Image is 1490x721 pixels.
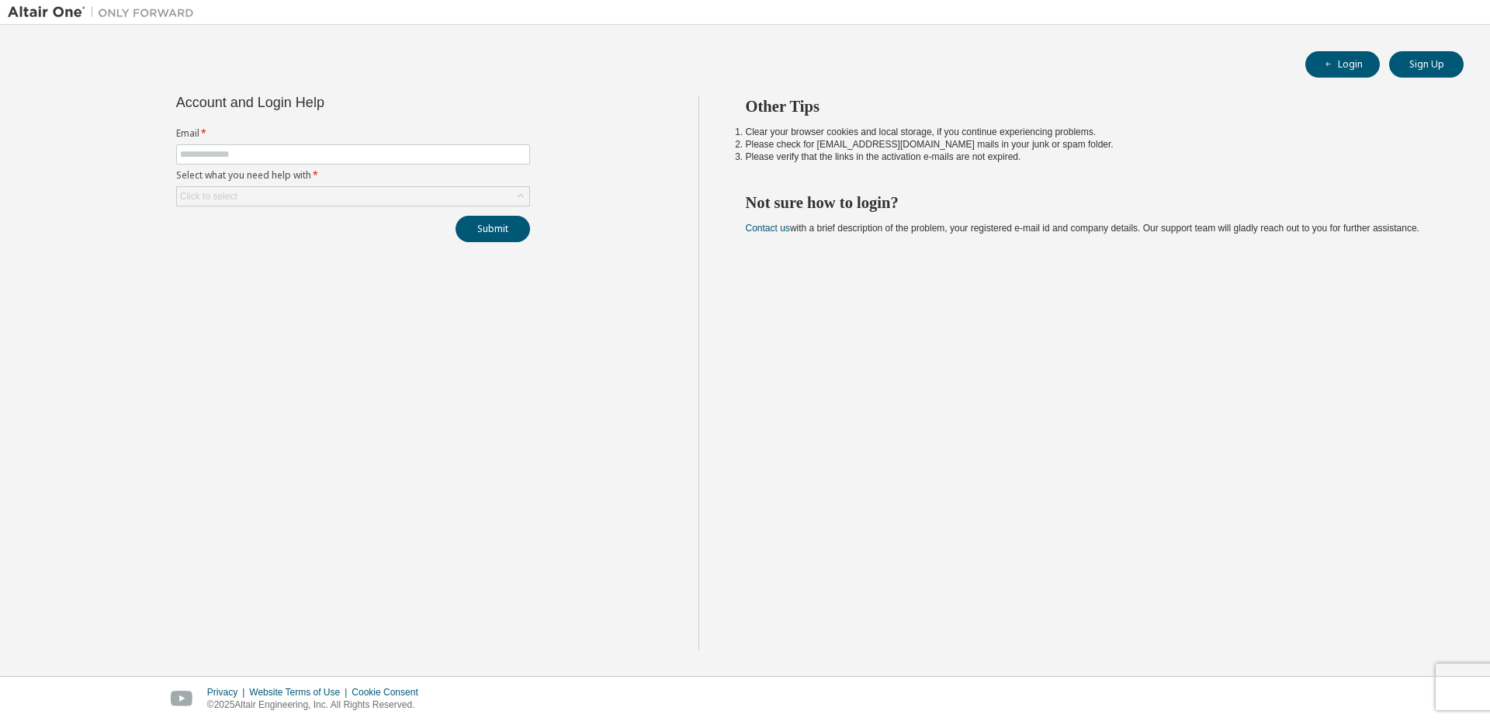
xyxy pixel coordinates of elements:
span: with a brief description of the problem, your registered e-mail id and company details. Our suppo... [746,223,1419,234]
h2: Other Tips [746,96,1436,116]
button: Submit [456,216,530,242]
div: Account and Login Help [176,96,459,109]
a: Contact us [746,223,790,234]
div: Privacy [207,686,249,698]
li: Please verify that the links in the activation e-mails are not expired. [746,151,1436,163]
button: Login [1305,51,1380,78]
p: © 2025 Altair Engineering, Inc. All Rights Reserved. [207,698,428,712]
li: Clear your browser cookies and local storage, if you continue experiencing problems. [746,126,1436,138]
div: Website Terms of Use [249,686,352,698]
img: Altair One [8,5,202,20]
label: Email [176,127,530,140]
button: Sign Up [1389,51,1464,78]
label: Select what you need help with [176,169,530,182]
div: Click to select [177,187,529,206]
li: Please check for [EMAIL_ADDRESS][DOMAIN_NAME] mails in your junk or spam folder. [746,138,1436,151]
div: Click to select [180,190,237,203]
img: youtube.svg [171,691,193,707]
div: Cookie Consent [352,686,427,698]
h2: Not sure how to login? [746,192,1436,213]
